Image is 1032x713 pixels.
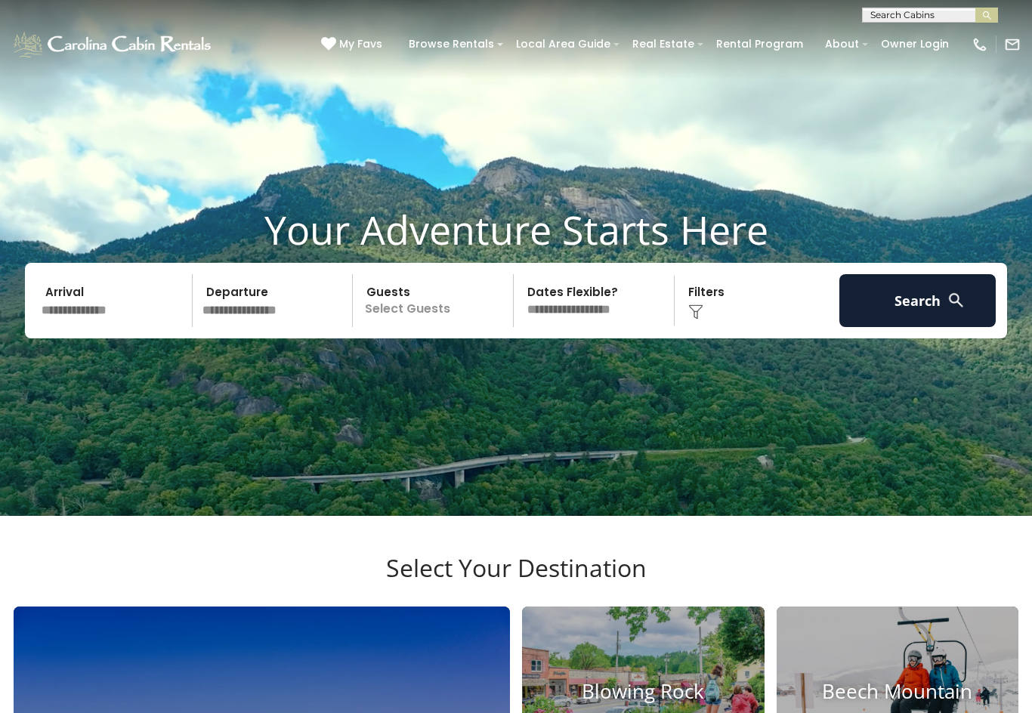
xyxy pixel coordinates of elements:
img: phone-regular-white.png [972,36,988,53]
img: mail-regular-white.png [1004,36,1021,53]
p: Select Guests [357,274,513,327]
span: My Favs [339,36,382,52]
button: Search [839,274,996,327]
a: Rental Program [709,32,811,56]
a: Local Area Guide [508,32,618,56]
img: White-1-1-2.png [11,29,215,60]
h4: Blowing Rock [522,680,765,703]
a: About [817,32,867,56]
a: Real Estate [625,32,702,56]
h1: Your Adventure Starts Here [11,206,1021,253]
h3: Select Your Destination [11,554,1021,607]
img: search-regular-white.png [947,291,966,310]
h4: Beech Mountain [777,680,1019,703]
a: My Favs [321,36,386,53]
a: Browse Rentals [401,32,502,56]
img: filter--v1.png [688,304,703,319]
a: Owner Login [873,32,956,56]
